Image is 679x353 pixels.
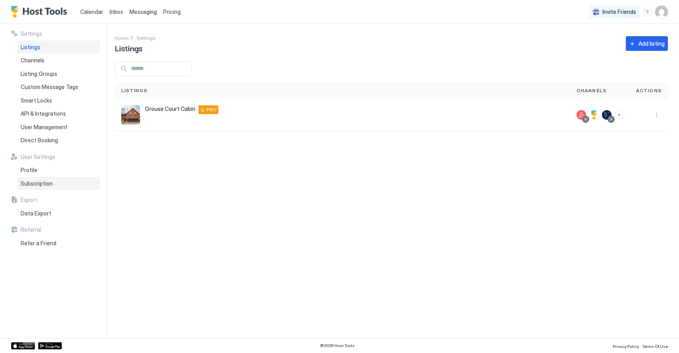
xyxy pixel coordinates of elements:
span: Invite Friends [602,8,636,16]
span: Subscription [21,180,53,187]
span: Home [115,35,129,41]
a: Custom Message Tags [17,80,100,94]
span: Data Export [21,210,51,217]
span: Listings [115,42,143,54]
span: PRO [206,106,217,113]
a: Privacy Policy [613,341,639,350]
div: User profile [655,6,668,18]
span: User Management [21,124,68,131]
button: Add listing [626,36,668,51]
button: Connect channels [615,111,623,119]
a: Messaging [129,8,157,16]
span: Referral [21,226,41,233]
a: Home [115,33,129,42]
a: Settings [137,33,156,42]
span: Custom Message Tags [21,83,78,91]
a: Direct Booking [17,134,100,147]
span: Calendar [80,8,103,15]
span: Smart Locks [21,97,52,104]
a: Host Tools Logo [11,6,71,18]
a: Subscription [17,177,100,190]
a: Terms Of Use [642,341,668,350]
span: Direct Booking [21,137,58,144]
span: Listing Groups [21,70,57,78]
div: menu [652,110,662,120]
a: Data Export [17,207,100,220]
span: Channels [21,57,44,64]
span: Actions [636,87,662,94]
span: © 2025 Host Tools [320,343,355,348]
span: Terms Of Use [642,344,668,349]
span: Privacy Policy [613,344,639,349]
a: Refer a Friend [17,237,100,250]
a: Listings [17,41,100,54]
a: Smart Locks [17,94,100,107]
div: listing image [121,105,140,124]
span: User Settings [21,153,55,161]
span: Listings [21,44,40,51]
a: Listing Groups [17,67,100,81]
span: Settings [137,35,156,41]
span: Grouse Court Cabin [145,105,195,112]
a: Channels [17,54,100,67]
a: API & Integrations [17,107,100,120]
input: Input Field [128,62,191,76]
div: Breadcrumb [137,33,156,42]
span: Refer a Friend [21,240,56,247]
button: More options [652,110,662,120]
span: Settings [21,30,42,37]
span: Pricing [163,8,181,16]
span: Profile [21,167,37,174]
a: User Management [17,120,100,134]
span: Channels [577,87,607,94]
div: Breadcrumb [115,33,129,42]
span: API & Integrations [21,110,66,117]
span: Listings [121,87,148,94]
a: Google Play Store [38,342,62,349]
iframe: Intercom live chat [8,326,27,345]
a: App Store [11,342,35,349]
div: menu [642,7,652,17]
span: Export [21,196,37,204]
a: Inbox [110,8,123,16]
a: Profile [17,163,100,177]
span: Messaging [129,8,157,15]
a: Calendar [80,8,103,16]
div: Add listing [638,39,665,48]
span: Inbox [110,8,123,15]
